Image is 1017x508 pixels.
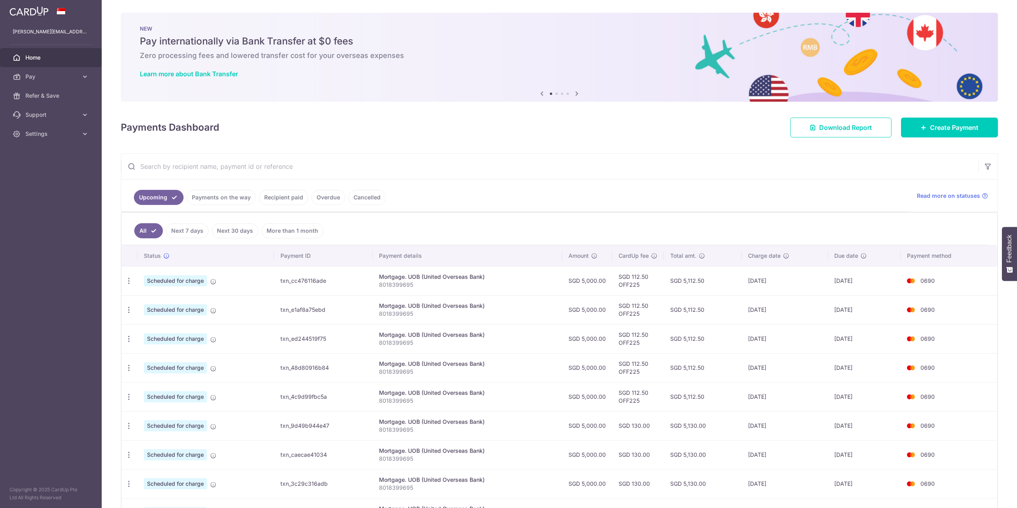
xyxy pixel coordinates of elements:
[612,440,664,469] td: SGD 130.00
[562,469,612,498] td: SGD 5,000.00
[664,440,741,469] td: SGD 5,130.00
[612,382,664,411] td: SGD 112.50 OFF225
[562,411,612,440] td: SGD 5,000.00
[828,266,900,295] td: [DATE]
[274,440,373,469] td: txn_caecae41034
[664,324,741,353] td: SGD 5,112.50
[274,469,373,498] td: txn_3c29c316adb
[903,305,919,315] img: Bank Card
[25,130,78,138] span: Settings
[903,363,919,373] img: Bank Card
[920,393,935,400] span: 0690
[920,451,935,458] span: 0690
[742,295,828,324] td: [DATE]
[562,324,612,353] td: SGD 5,000.00
[311,190,345,205] a: Overdue
[348,190,386,205] a: Cancelled
[562,382,612,411] td: SGD 5,000.00
[562,266,612,295] td: SGD 5,000.00
[917,192,980,200] span: Read more on statuses
[920,306,935,313] span: 0690
[121,120,219,135] h4: Payments Dashboard
[920,277,935,284] span: 0690
[742,266,828,295] td: [DATE]
[379,360,556,368] div: Mortgage. UOB (United Overseas Bank)
[379,455,556,463] p: 8018399695
[562,295,612,324] td: SGD 5,000.00
[379,484,556,492] p: 8018399695
[379,368,556,376] p: 8018399695
[261,223,323,238] a: More than 1 month
[274,266,373,295] td: txn_cc476116ade
[612,295,664,324] td: SGD 112.50 OFF225
[373,245,562,266] th: Payment details
[1006,235,1013,263] span: Feedback
[612,266,664,295] td: SGD 112.50 OFF225
[790,118,891,137] a: Download Report
[901,118,998,137] a: Create Payment
[187,190,256,205] a: Payments on the way
[25,111,78,119] span: Support
[834,252,858,260] span: Due date
[664,295,741,324] td: SGD 5,112.50
[144,333,207,344] span: Scheduled for charge
[379,426,556,434] p: 8018399695
[140,51,979,60] h6: Zero processing fees and lowered transfer cost for your overseas expenses
[903,276,919,286] img: Bank Card
[1002,227,1017,281] button: Feedback - Show survey
[664,382,741,411] td: SGD 5,112.50
[121,13,998,102] img: Bank transfer banner
[917,192,988,200] a: Read more on statuses
[379,331,556,339] div: Mortgage. UOB (United Overseas Bank)
[828,469,900,498] td: [DATE]
[742,382,828,411] td: [DATE]
[920,480,935,487] span: 0690
[144,478,207,489] span: Scheduled for charge
[664,266,741,295] td: SGD 5,112.50
[166,223,209,238] a: Next 7 days
[25,92,78,100] span: Refer & Save
[612,353,664,382] td: SGD 112.50 OFF225
[212,223,258,238] a: Next 30 days
[742,440,828,469] td: [DATE]
[10,6,48,16] img: CardUp
[568,252,589,260] span: Amount
[819,123,872,132] span: Download Report
[903,421,919,431] img: Bank Card
[274,411,373,440] td: txn_9d49b944e47
[664,353,741,382] td: SGD 5,112.50
[25,73,78,81] span: Pay
[828,295,900,324] td: [DATE]
[612,469,664,498] td: SGD 130.00
[274,324,373,353] td: txn_ed244519f75
[903,334,919,344] img: Bank Card
[140,70,238,78] a: Learn more about Bank Transfer
[379,281,556,289] p: 8018399695
[901,245,997,266] th: Payment method
[920,364,935,371] span: 0690
[144,252,161,260] span: Status
[144,275,207,286] span: Scheduled for charge
[144,449,207,460] span: Scheduled for charge
[379,389,556,397] div: Mortgage. UOB (United Overseas Bank)
[612,324,664,353] td: SGD 112.50 OFF225
[562,353,612,382] td: SGD 5,000.00
[903,479,919,489] img: Bank Card
[903,392,919,402] img: Bank Card
[748,252,781,260] span: Charge date
[140,25,979,32] p: NEW
[670,252,696,260] span: Total amt.
[742,411,828,440] td: [DATE]
[259,190,308,205] a: Recipient paid
[379,418,556,426] div: Mortgage. UOB (United Overseas Bank)
[144,420,207,431] span: Scheduled for charge
[144,362,207,373] span: Scheduled for charge
[379,310,556,318] p: 8018399695
[144,391,207,402] span: Scheduled for charge
[742,324,828,353] td: [DATE]
[140,35,979,48] h5: Pay internationally via Bank Transfer at $0 fees
[828,382,900,411] td: [DATE]
[966,484,1009,504] iframe: Opens a widget where you can find more information
[828,353,900,382] td: [DATE]
[379,397,556,405] p: 8018399695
